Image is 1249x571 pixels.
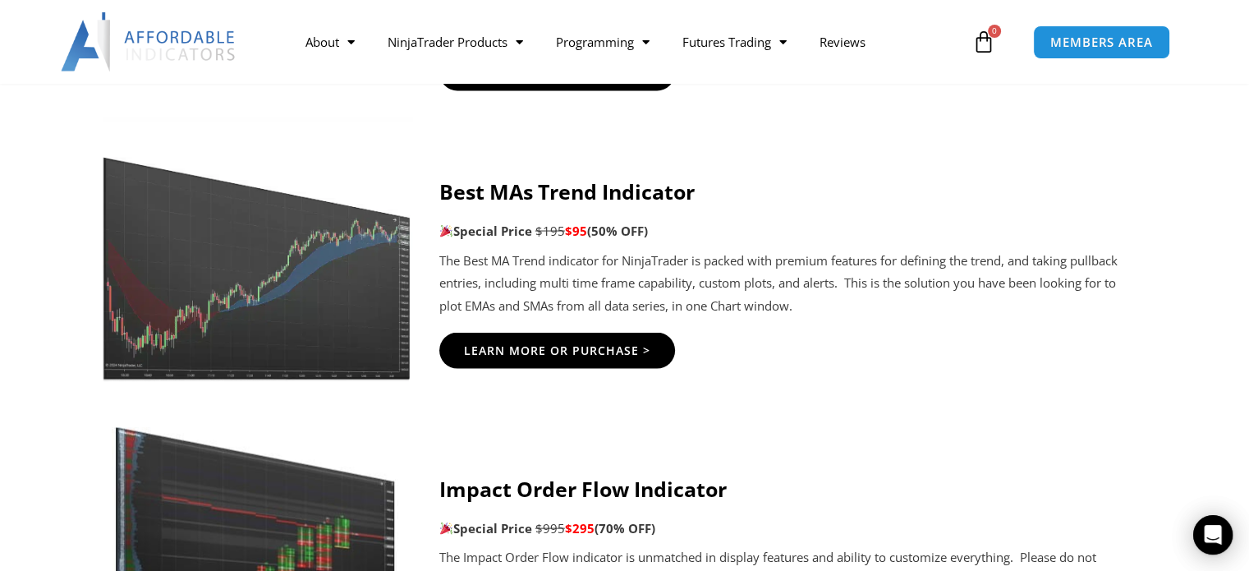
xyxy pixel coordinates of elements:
nav: Menu [289,23,968,61]
strong: Best MAs Trend Indicator [439,177,695,205]
a: Programming [540,23,666,61]
a: About [289,23,371,61]
img: 🎉 [440,523,452,535]
strong: Special Price [439,520,532,536]
p: The Best MA Trend indicator for NinjaTrader is packed with premium features for defining the tren... [439,250,1138,319]
a: MEMBERS AREA [1033,25,1170,59]
strong: Impact Order Flow Indicator [439,475,727,503]
img: 🎉 [440,225,452,237]
a: Futures Trading [666,23,803,61]
span: 0 [988,25,1001,38]
span: $195 [535,223,565,239]
a: Learn More Or Purchase > [439,333,675,369]
span: $95 [565,223,587,239]
span: $995 [535,520,565,536]
span: $295 [565,520,595,536]
b: (70% OFF) [595,520,655,536]
a: Reviews [803,23,882,61]
span: Learn More Or Purchase > [464,345,650,357]
img: Best-MApng | Affordable Indicators – NinjaTrader [97,117,412,381]
div: Open Intercom Messenger [1193,515,1233,555]
b: (50% OFF) [587,223,648,239]
strong: Special Price [439,223,532,239]
span: MEMBERS AREA [1050,36,1153,48]
a: NinjaTrader Products [371,23,540,61]
img: LogoAI | Affordable Indicators – NinjaTrader [61,12,237,71]
a: 0 [948,18,1020,66]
